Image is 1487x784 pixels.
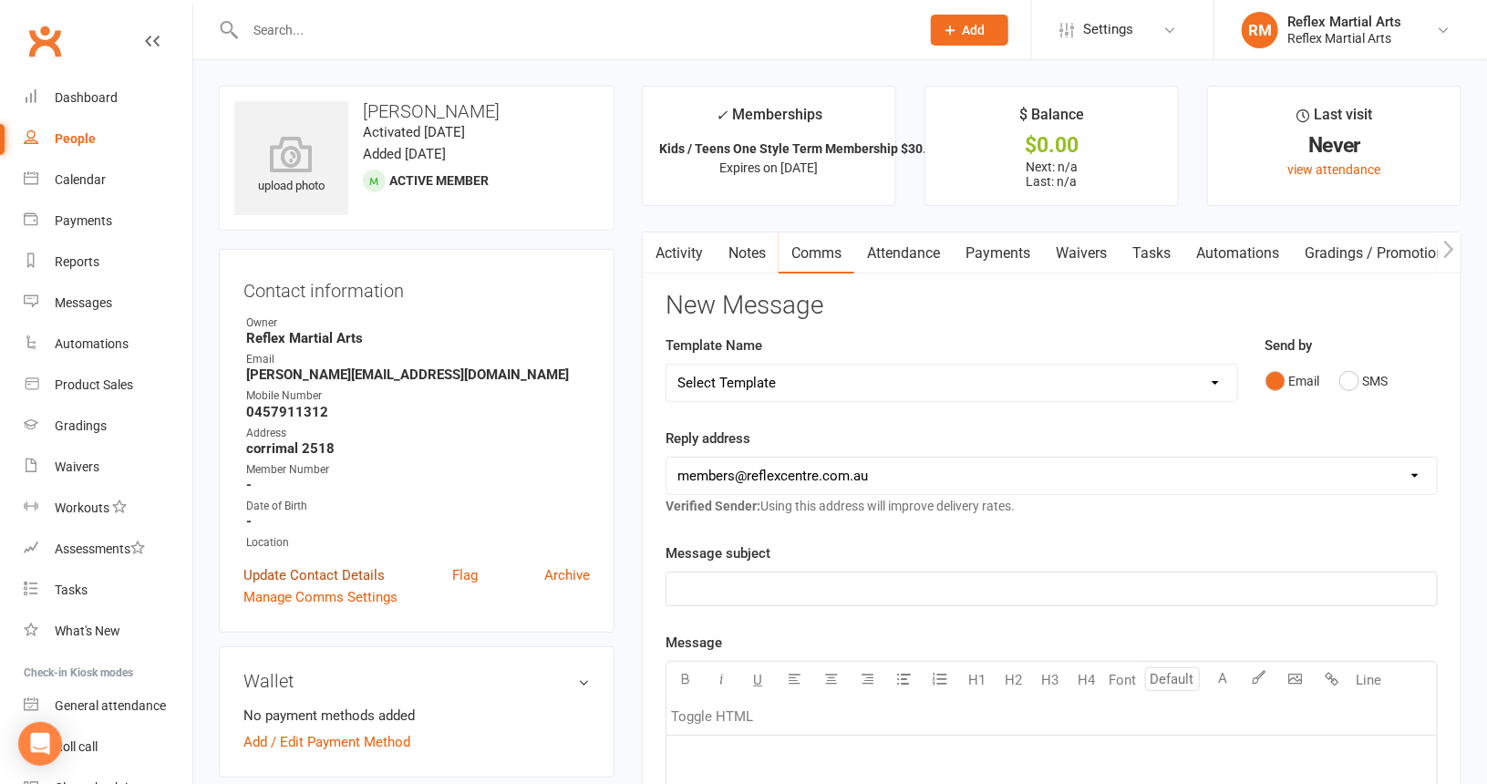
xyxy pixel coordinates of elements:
div: Never [1224,136,1444,155]
a: Workouts [24,488,192,529]
a: Roll call [24,727,192,768]
h3: Contact information [243,273,590,301]
div: Workouts [55,500,109,515]
div: People [55,131,96,146]
a: What's New [24,611,192,652]
a: Tasks [24,570,192,611]
a: Update Contact Details [243,564,385,586]
button: H2 [995,662,1031,698]
a: Payments [24,201,192,242]
div: Payments [55,213,112,228]
div: Reflex Martial Arts [1287,14,1401,30]
a: Add / Edit Payment Method [243,731,410,753]
div: Open Intercom Messenger [18,722,62,766]
a: General attendance kiosk mode [24,686,192,727]
span: Using this address will improve delivery rates. [666,499,1015,513]
a: Gradings / Promotions [1292,232,1464,274]
a: Activity [643,232,716,274]
a: Comms [779,232,854,274]
label: Message subject [666,542,770,564]
input: Search... [240,17,907,43]
a: Product Sales [24,365,192,406]
a: Automations [24,324,192,365]
a: Waivers [24,447,192,488]
span: Settings [1083,9,1133,50]
div: Email [246,351,590,368]
strong: 0457911312 [246,404,590,420]
a: Clubworx [22,18,67,64]
button: H1 [958,662,995,698]
h3: New Message [666,292,1438,320]
a: Waivers [1043,232,1120,274]
span: U [753,672,762,688]
div: Gradings [55,418,107,433]
div: Mobile Number [246,387,590,405]
div: Last visit [1296,103,1372,136]
a: Dashboard [24,77,192,119]
div: Date of Birth [246,498,590,515]
div: Calendar [55,172,106,187]
div: Automations [55,336,129,351]
a: Attendance [854,232,953,274]
a: Automations [1183,232,1292,274]
a: view attendance [1288,162,1381,177]
div: General attendance [55,698,166,713]
strong: corrimal 2518 [246,440,590,457]
button: H4 [1068,662,1104,698]
span: Add [963,23,986,37]
a: Reports [24,242,192,283]
a: Archive [544,564,590,586]
div: Location [246,534,590,552]
i: ✓ [716,107,728,124]
span: Expires on [DATE] [720,160,819,175]
strong: - [246,513,590,530]
div: RM [1242,12,1278,48]
time: Activated [DATE] [363,124,465,140]
label: Send by [1265,335,1313,356]
strong: Kids / Teens One Style Term Membership $30... [659,141,934,156]
a: Notes [716,232,779,274]
li: No payment methods added [243,705,590,727]
button: Font [1104,662,1141,698]
div: Address [246,425,590,442]
div: Reflex Martial Arts [1287,30,1401,46]
div: Messages [55,295,112,310]
div: $ Balance [1019,103,1084,136]
div: Assessments [55,542,145,556]
div: Memberships [716,103,822,137]
div: upload photo [234,136,348,196]
a: Calendar [24,160,192,201]
h3: Wallet [243,671,590,691]
div: Member Number [246,461,590,479]
button: SMS [1339,364,1389,398]
div: Reports [55,254,99,269]
button: H3 [1031,662,1068,698]
div: Waivers [55,459,99,474]
label: Template Name [666,335,762,356]
a: Messages [24,283,192,324]
span: Active member [389,173,489,188]
a: Manage Comms Settings [243,586,398,608]
a: Flag [452,564,478,586]
label: Reply address [666,428,750,449]
button: Add [931,15,1008,46]
label: Message [666,632,722,654]
a: Payments [953,232,1043,274]
strong: - [246,477,590,493]
button: Email [1265,364,1320,398]
button: Line [1350,662,1387,698]
h3: [PERSON_NAME] [234,101,599,121]
button: Toggle HTML [666,698,758,735]
div: Dashboard [55,90,118,105]
button: A [1204,662,1241,698]
button: U [739,662,776,698]
strong: [PERSON_NAME][EMAIL_ADDRESS][DOMAIN_NAME] [246,366,590,383]
p: Next: n/a Last: n/a [942,160,1162,189]
div: What's New [55,624,120,638]
div: Tasks [55,583,88,597]
div: Roll call [55,739,98,754]
a: Assessments [24,529,192,570]
time: Added [DATE] [363,146,446,162]
div: Product Sales [55,377,133,392]
strong: Verified Sender: [666,499,760,513]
